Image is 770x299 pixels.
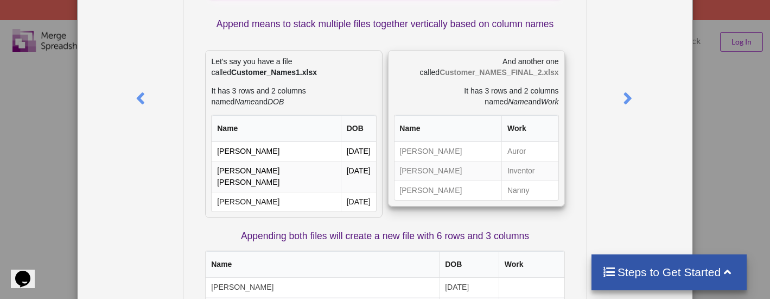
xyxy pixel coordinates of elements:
th: Name [206,251,439,278]
p: And another one called [394,56,559,78]
td: [PERSON_NAME] [206,278,439,297]
p: Append means to stack multiple files together vertically based on column names [211,17,559,31]
th: Work [501,115,558,142]
h4: Steps to Get Started [602,265,736,279]
th: Work [499,251,564,278]
p: Appending both files will create a new file with 6 rows and 3 columns [205,229,564,243]
td: Inventor [501,161,558,180]
p: Let's say you have a file called [211,56,376,78]
iframe: chat widget [11,256,46,288]
td: [DATE] [341,161,376,192]
th: Name [212,115,340,142]
td: Auror [501,142,558,161]
p: It has 3 rows and 2 columns named and [211,85,376,107]
td: Nanny [501,180,558,200]
th: DOB [439,251,499,278]
td: [PERSON_NAME] [394,161,502,180]
td: [PERSON_NAME] [PERSON_NAME] [212,161,340,192]
i: Work [541,97,559,106]
i: Name [234,97,254,106]
th: DOB [341,115,376,142]
p: It has 3 rows and 2 columns named and [394,85,559,107]
b: Customer_NAMES_FINAL_2.xlsx [440,68,558,77]
i: DOB [268,97,284,106]
td: [DATE] [439,278,499,297]
th: Name [394,115,502,142]
td: [DATE] [341,192,376,211]
b: Customer_Names1.xlsx [231,68,317,77]
td: [DATE] [341,142,376,161]
td: [PERSON_NAME] [212,192,340,211]
td: [PERSON_NAME] [394,142,502,161]
td: [PERSON_NAME] [212,142,340,161]
td: [PERSON_NAME] [394,180,502,200]
i: Name [508,97,528,106]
